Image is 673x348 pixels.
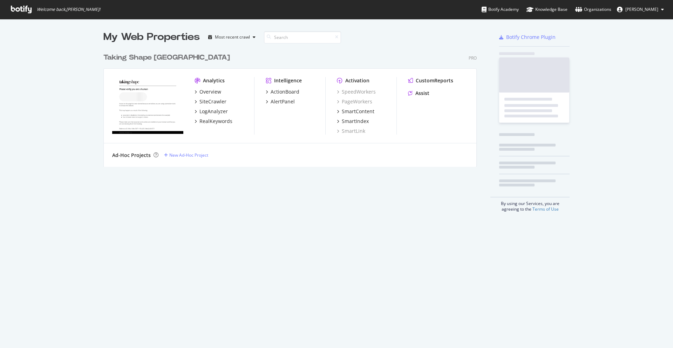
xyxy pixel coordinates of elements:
[215,35,250,39] div: Most recent crawl
[112,152,151,159] div: Ad-Hoc Projects
[103,30,200,44] div: My Web Properties
[203,77,225,84] div: Analytics
[195,108,228,115] a: LogAnalyzer
[625,6,658,12] span: Jason Le Lievre
[103,53,230,63] div: Taking Shape [GEOGRAPHIC_DATA]
[271,88,299,95] div: ActionBoard
[199,88,221,95] div: Overview
[345,77,369,84] div: Activation
[169,152,208,158] div: New Ad-Hoc Project
[506,34,556,41] div: Botify Chrome Plugin
[199,108,228,115] div: LogAnalyzer
[37,7,100,12] span: Welcome back, [PERSON_NAME] !
[575,6,611,13] div: Organizations
[195,98,226,105] a: SiteCrawler
[271,98,295,105] div: AlertPanel
[195,118,232,125] a: RealKeywords
[342,118,369,125] div: SmartIndex
[103,53,233,63] a: Taking Shape [GEOGRAPHIC_DATA]
[274,77,302,84] div: Intelligence
[532,206,559,212] a: Terms of Use
[342,108,374,115] div: SmartContent
[469,55,477,61] div: Pro
[482,6,519,13] div: Botify Academy
[164,152,208,158] a: New Ad-Hoc Project
[337,108,374,115] a: SmartContent
[205,32,258,43] button: Most recent crawl
[490,197,570,212] div: By using our Services, you are agreeing to the
[408,77,453,84] a: CustomReports
[415,90,429,97] div: Assist
[266,88,299,95] a: ActionBoard
[264,31,341,43] input: Search
[499,34,556,41] a: Botify Chrome Plugin
[103,44,482,167] div: grid
[408,90,429,97] a: Assist
[526,6,567,13] div: Knowledge Base
[611,4,669,15] button: [PERSON_NAME]
[337,98,372,105] a: PageWorkers
[337,88,376,95] a: SpeedWorkers
[199,98,226,105] div: SiteCrawler
[416,77,453,84] div: CustomReports
[337,128,365,135] a: SmartLink
[266,98,295,105] a: AlertPanel
[199,118,232,125] div: RealKeywords
[337,118,369,125] a: SmartIndex
[195,88,221,95] a: Overview
[112,77,183,134] img: Takingshape.com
